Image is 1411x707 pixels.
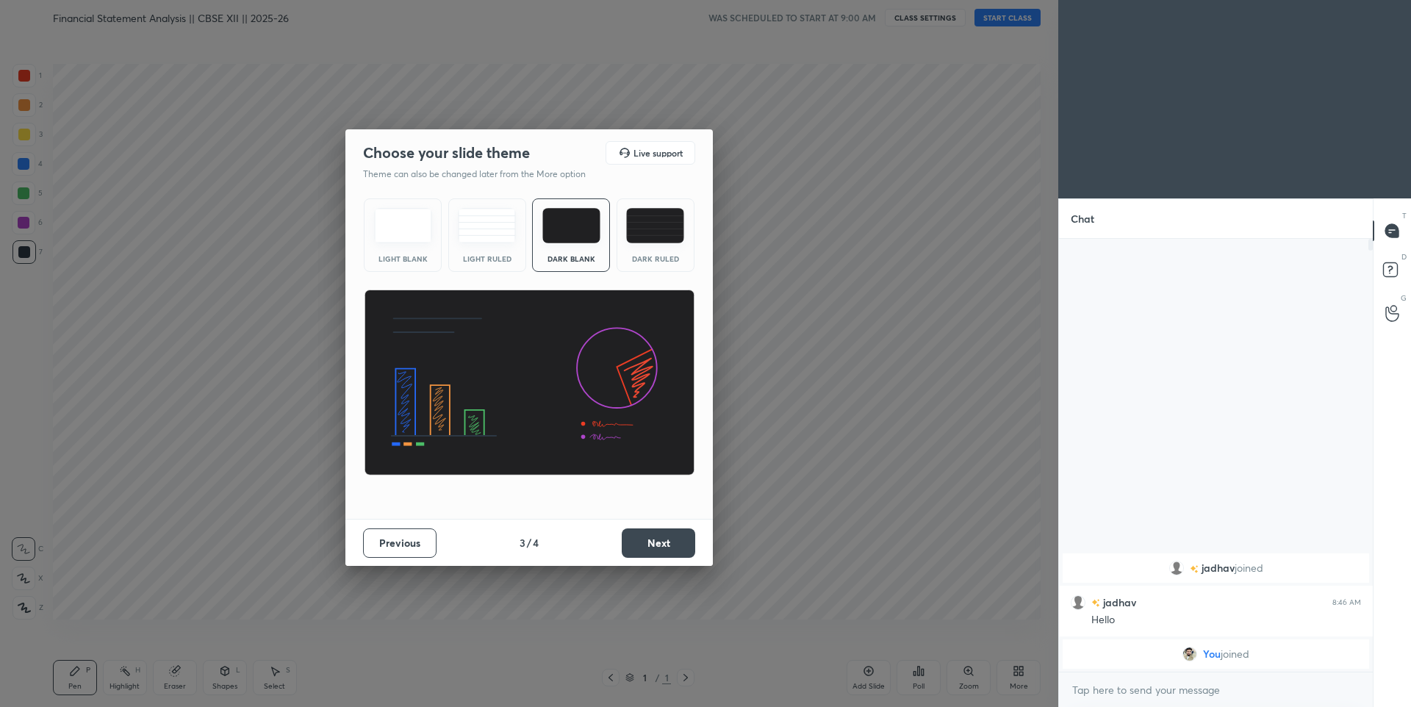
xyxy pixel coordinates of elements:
div: Light Blank [373,255,432,262]
img: lightRuledTheme.5fabf969.svg [458,208,516,243]
span: jadhav [1202,562,1235,574]
span: You [1203,648,1221,660]
h5: Live support [633,148,683,157]
div: Light Ruled [458,255,517,262]
img: darkTheme.f0cc69e5.svg [542,208,600,243]
h2: Choose your slide theme [363,143,530,162]
p: T [1402,210,1407,221]
button: Previous [363,528,437,558]
img: darkThemeBanner.d06ce4a2.svg [364,290,695,476]
div: 8:46 AM [1332,598,1361,607]
img: default.png [1071,595,1085,610]
h4: / [527,535,531,550]
p: D [1401,251,1407,262]
h4: 4 [533,535,539,550]
div: grid [1059,550,1373,672]
p: G [1401,293,1407,304]
img: no-rating-badge.077c3623.svg [1091,599,1100,607]
img: no-rating-badge.077c3623.svg [1190,565,1199,573]
img: default.png [1169,561,1184,575]
button: Next [622,528,695,558]
span: joined [1235,562,1263,574]
h6: jadhav [1100,595,1136,610]
h4: 3 [520,535,525,550]
img: lightTheme.e5ed3b09.svg [374,208,432,243]
div: Hello [1091,613,1361,628]
span: joined [1221,648,1249,660]
div: Dark Blank [542,255,600,262]
img: fc0a0bd67a3b477f9557aca4a29aa0ad.19086291_AOh14GgchNdmiCeYbMdxktaSN3Z4iXMjfHK5yk43KqG_6w%3Ds96-c [1182,647,1197,661]
p: Theme can also be changed later from the More option [363,168,601,181]
p: Chat [1059,199,1106,238]
img: darkRuledTheme.de295e13.svg [626,208,684,243]
div: Dark Ruled [626,255,685,262]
